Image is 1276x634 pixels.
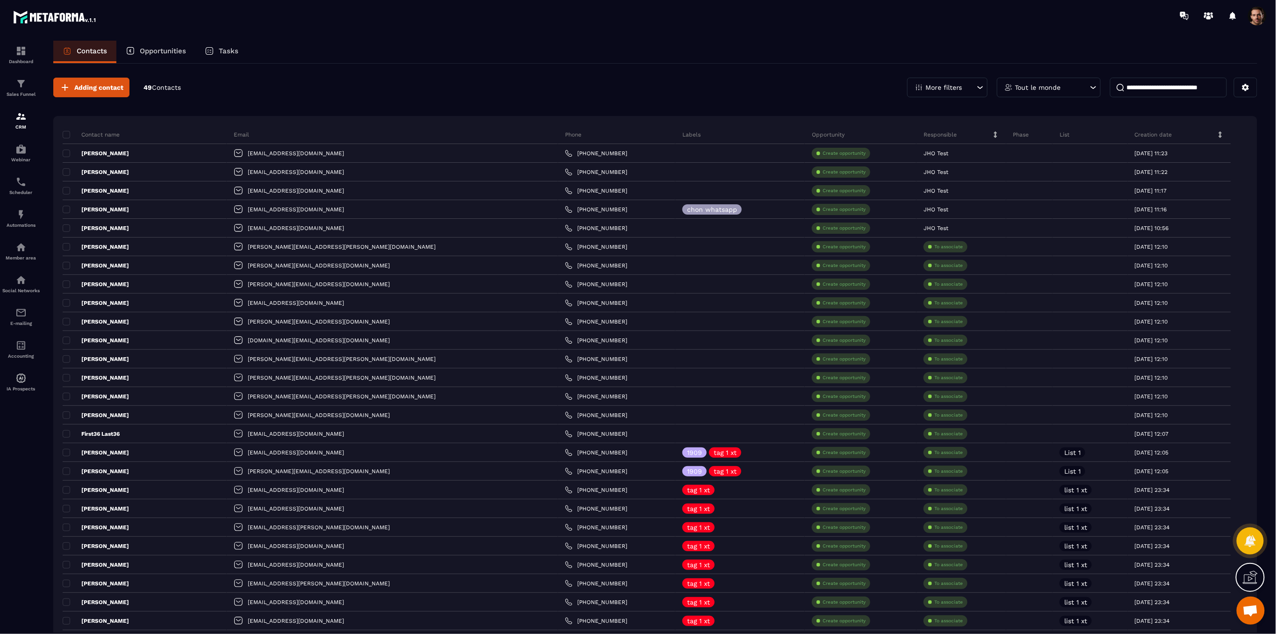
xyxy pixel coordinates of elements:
p: [DATE] 12:10 [1135,337,1168,344]
img: automations [15,242,27,253]
p: To associate [934,244,963,250]
p: [PERSON_NAME] [63,411,129,419]
p: [PERSON_NAME] [63,468,129,475]
button: Adding contact [53,78,129,97]
p: To associate [934,543,963,549]
img: accountant [15,340,27,351]
p: Create opportunity [823,356,866,362]
p: To associate [934,300,963,306]
p: Scheduler [2,190,40,195]
p: To associate [934,562,963,568]
a: [PHONE_NUMBER] [565,355,627,363]
p: [PERSON_NAME] [63,299,129,307]
a: accountantaccountantAccounting [2,333,40,366]
span: Adding contact [74,83,123,92]
p: To associate [934,599,963,605]
p: Opportunities [140,47,186,55]
a: [PHONE_NUMBER] [565,206,627,213]
p: E-mailing [2,321,40,326]
p: tag 1 xt [687,487,710,493]
p: [DATE] 23:34 [1135,487,1170,493]
p: [DATE] 12:10 [1135,318,1168,325]
p: Create opportunity [823,505,866,512]
a: [PHONE_NUMBER] [565,449,627,456]
p: To associate [934,580,963,587]
p: Contact name [63,131,120,138]
p: To associate [934,281,963,288]
a: automationsautomationsAutomations [2,202,40,235]
p: Create opportunity [823,543,866,549]
p: [PERSON_NAME] [63,542,129,550]
a: Tasks [195,41,248,63]
p: [PERSON_NAME] [63,206,129,213]
a: [PHONE_NUMBER] [565,299,627,307]
a: [PHONE_NUMBER] [565,617,627,625]
p: [PERSON_NAME] [63,393,129,400]
p: [DATE] 12:10 [1135,244,1168,250]
p: CRM [2,124,40,130]
a: Mở cuộc trò chuyện [1237,597,1265,625]
p: tag 1 xt [687,543,710,549]
p: Dashboard [2,59,40,64]
p: [DATE] 23:34 [1135,618,1170,624]
p: [PERSON_NAME] [63,262,129,269]
a: [PHONE_NUMBER] [565,374,627,382]
p: Labels [682,131,701,138]
p: [DATE] 23:34 [1135,599,1170,605]
p: [DATE] 23:34 [1135,524,1170,531]
p: [DATE] 12:10 [1135,412,1168,418]
p: tag 1 xt [687,524,710,531]
a: [PHONE_NUMBER] [565,168,627,176]
p: To associate [934,375,963,381]
p: To associate [934,487,963,493]
p: [PERSON_NAME] [63,281,129,288]
a: [PHONE_NUMBER] [565,262,627,269]
p: Create opportunity [823,206,866,213]
p: 1909 [687,449,702,456]
a: [PHONE_NUMBER] [565,393,627,400]
a: [PHONE_NUMBER] [565,580,627,587]
p: list 1 xt [1064,599,1087,605]
a: emailemailE-mailing [2,300,40,333]
p: JHO Test [924,187,948,194]
p: To associate [934,449,963,456]
p: Create opportunity [823,393,866,400]
p: chon whatsapp [687,206,737,213]
p: JHO Test [924,225,948,231]
p: Create opportunity [823,375,866,381]
p: Social Networks [2,288,40,293]
p: tag 1 xt [687,599,710,605]
p: [PERSON_NAME] [63,168,129,176]
img: email [15,307,27,318]
p: To associate [934,318,963,325]
p: [PERSON_NAME] [63,243,129,251]
p: [PERSON_NAME] [63,449,129,456]
p: [DATE] 23:34 [1135,580,1170,587]
a: [PHONE_NUMBER] [565,505,627,512]
img: formation [15,78,27,89]
p: To associate [934,262,963,269]
p: list 1 xt [1064,524,1087,531]
p: To associate [934,505,963,512]
p: To associate [934,618,963,624]
p: Create opportunity [823,562,866,568]
p: [PERSON_NAME] [63,224,129,232]
p: [PERSON_NAME] [63,598,129,606]
p: [DATE] 11:16 [1135,206,1167,213]
p: [DATE] 23:34 [1135,562,1170,568]
p: [PERSON_NAME] [63,505,129,512]
p: To associate [934,412,963,418]
p: [PERSON_NAME] [63,355,129,363]
p: Create opportunity [823,169,866,175]
p: tag 1 xt [714,468,737,475]
p: To associate [934,431,963,437]
p: JHO Test [924,150,948,157]
p: Contacts [77,47,107,55]
span: Contacts [152,84,181,91]
img: automations [15,144,27,155]
p: list 1 xt [1064,543,1087,549]
p: list 1 xt [1064,487,1087,493]
a: formationformationDashboard [2,38,40,71]
p: tag 1 xt [714,449,737,456]
img: formation [15,111,27,122]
